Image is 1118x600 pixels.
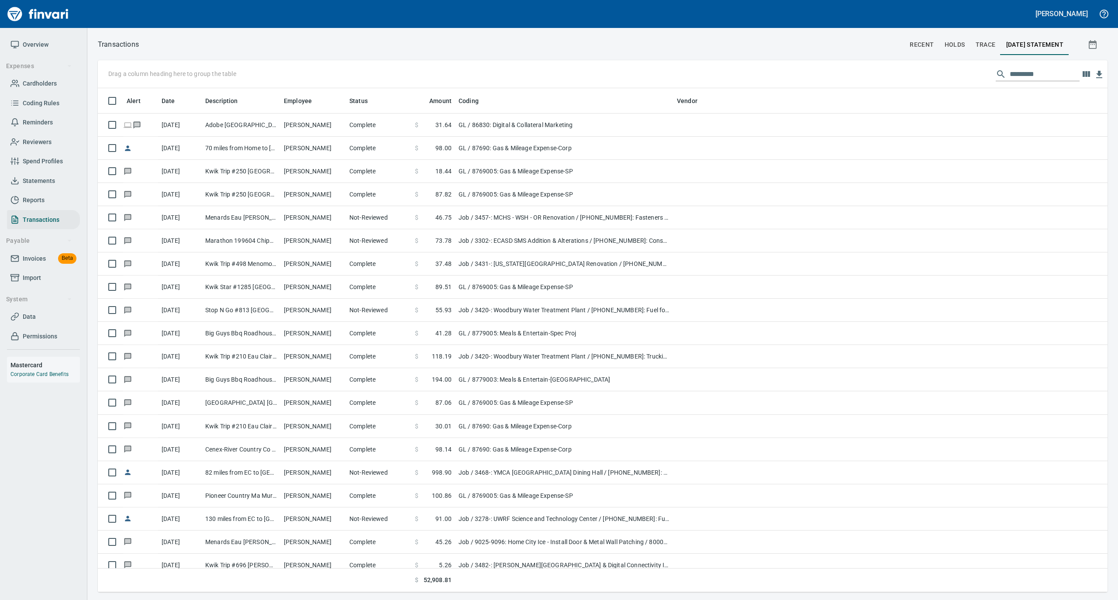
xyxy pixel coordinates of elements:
span: Invoices [23,253,46,264]
td: [DATE] [158,531,202,554]
span: Reimbursement [123,145,132,151]
span: holds [945,39,965,50]
span: Has messages [123,330,132,336]
span: Has messages [123,168,132,174]
span: Has messages [123,191,132,197]
span: Transactions [23,214,59,225]
span: $ [415,491,418,500]
td: [DATE] [158,438,202,461]
td: [PERSON_NAME] [280,391,346,414]
span: Has messages [123,446,132,452]
span: 98.00 [435,144,452,152]
span: Status [349,96,368,106]
td: [DATE] [158,484,202,507]
a: Import [7,268,80,288]
span: 45.26 [435,538,452,546]
a: Data [7,307,80,327]
span: Amount [418,96,452,106]
td: Not-Reviewed [346,206,411,229]
span: 31.64 [435,121,452,129]
td: [PERSON_NAME] [280,554,346,577]
td: [PERSON_NAME] [280,322,346,345]
span: 98.14 [435,445,452,454]
td: GL / 87690: Gas & Mileage Expense-Corp [455,438,673,461]
span: $ [415,561,418,569]
td: Complete [346,252,411,276]
td: [DATE] [158,114,202,137]
p: Drag a column heading here to group the table [108,69,236,78]
span: Date [162,96,186,106]
span: Vendor [677,96,697,106]
td: GL / 86830: Digital & Collateral Marketing [455,114,673,137]
td: [DATE] [158,391,202,414]
td: Job / 3302-: ECASD SMS Addition & Alterations / [PHONE_NUMBER]: Consumable CM/GC / 8: Indirects [455,229,673,252]
td: Complete [346,415,411,438]
span: 41.28 [435,329,452,338]
span: Reminders [23,117,53,128]
td: Complete [346,137,411,160]
button: Expenses [3,58,76,74]
td: [DATE] [158,368,202,391]
span: Alert [127,96,141,106]
span: Has messages [132,122,141,128]
td: Not-Reviewed [346,507,411,531]
td: GL / 8779003: Meals & Entertain-[GEOGRAPHIC_DATA] [455,368,673,391]
button: Show transactions within a particular date range [1080,34,1108,55]
td: 70 miles from Home to [GEOGRAPHIC_DATA], 70 miles from [GEOGRAPHIC_DATA][PERSON_NAME] to Home [202,137,280,160]
td: Job / 3457-: MCHS - WSH - OR Renovation / [PHONE_NUMBER]: Fasteners & Adhesives - Drywall / 2: Ma... [455,206,673,229]
td: [PERSON_NAME] [280,183,346,206]
td: 82 miles from EC to [GEOGRAPHIC_DATA], 130 miles from EC to [GEOGRAPHIC_DATA] , 31 miles from EC ... [202,461,280,484]
span: $ [415,445,418,454]
td: [DATE] [158,345,202,368]
span: $ [415,468,418,477]
span: 55.93 [435,306,452,314]
span: Reimbursement [123,469,132,475]
span: Cardholders [23,78,57,89]
span: $ [415,576,418,585]
a: InvoicesBeta [7,249,80,269]
a: Overview [7,35,80,55]
span: 998.90 [432,468,452,477]
span: Permissions [23,331,57,342]
a: Permissions [7,327,80,346]
span: Status [349,96,379,106]
td: Cenex-River Country Co Cadott [GEOGRAPHIC_DATA] [202,438,280,461]
td: GL / 8769005: Gas & Mileage Expense-SP [455,391,673,414]
a: Corporate Card Benefits [10,371,69,377]
a: Reviewers [7,132,80,152]
td: Job / 3420-: Woodbury Water Treatment Plant / [PHONE_NUMBER]: Fuel for General Conditions/CM Equi... [455,299,673,322]
span: Alert [127,96,152,106]
span: Amount [429,96,452,106]
td: [PERSON_NAME] [280,507,346,531]
td: [GEOGRAPHIC_DATA] [GEOGRAPHIC_DATA] [202,391,280,414]
a: Cardholders [7,74,80,93]
span: Has messages [123,562,132,568]
span: Reports [23,195,45,206]
td: Job / 3420-: Woodbury Water Treatment Plant / [PHONE_NUMBER]: Trucking on/off Project - Concrete ... [455,345,673,368]
td: GL / 87690: Gas & Mileage Expense-Corp [455,137,673,160]
td: GL / 8769005: Gas & Mileage Expense-SP [455,484,673,507]
h5: [PERSON_NAME] [1035,9,1088,18]
span: Has messages [123,539,132,545]
span: Reimbursement [123,516,132,521]
span: recent [910,39,934,50]
span: Description [205,96,249,106]
button: Payable [3,233,76,249]
span: Employee [284,96,323,106]
td: Stop N Go #813 [GEOGRAPHIC_DATA][PERSON_NAME] [202,299,280,322]
td: Complete [346,276,411,299]
span: $ [415,514,418,523]
span: Employee [284,96,312,106]
span: $ [415,190,418,199]
span: Has messages [123,261,132,266]
td: Complete [346,160,411,183]
td: [PERSON_NAME] [280,461,346,484]
span: Reviewers [23,137,52,148]
td: Menards Eau [PERSON_NAME] [PERSON_NAME] Eau [PERSON_NAME] [202,531,280,554]
td: Complete [346,531,411,554]
span: 87.82 [435,190,452,199]
span: $ [415,329,418,338]
span: Date [162,96,175,106]
span: 89.51 [435,283,452,291]
td: Complete [346,438,411,461]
